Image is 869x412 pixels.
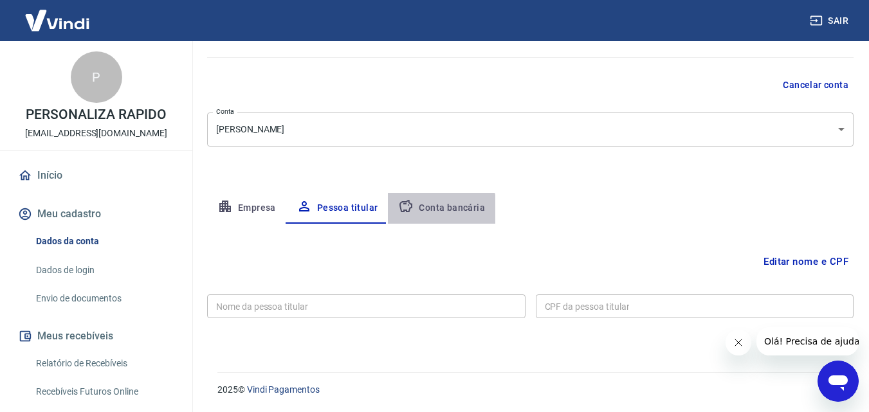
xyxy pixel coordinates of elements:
[8,9,108,19] span: Olá! Precisa de ajuda?
[726,330,751,355] iframe: Fechar mensagem
[26,108,166,121] p: PERSONALIZA RAPIDO
[388,193,495,224] button: Conta bancária
[25,127,167,140] p: [EMAIL_ADDRESS][DOMAIN_NAME]
[217,383,838,397] p: 2025 ©
[31,350,177,377] a: Relatório de Recebíveis
[286,193,389,224] button: Pessoa titular
[756,327,859,355] iframe: Mensagem da empresa
[31,285,177,312] a: Envio de documentos
[758,249,854,274] button: Editar nome e CPF
[15,161,177,190] a: Início
[807,9,854,33] button: Sair
[818,361,859,402] iframe: Botão para abrir a janela de mensagens
[15,322,177,350] button: Meus recebíveis
[31,257,177,283] a: Dados de login
[15,1,99,40] img: Vindi
[247,384,320,395] a: Vindi Pagamentos
[31,228,177,255] a: Dados da conta
[778,73,854,97] button: Cancelar conta
[207,193,286,224] button: Empresa
[71,51,122,103] div: P
[207,112,854,147] div: [PERSON_NAME]
[216,107,234,116] label: Conta
[31,379,177,405] a: Recebíveis Futuros Online
[15,200,177,228] button: Meu cadastro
